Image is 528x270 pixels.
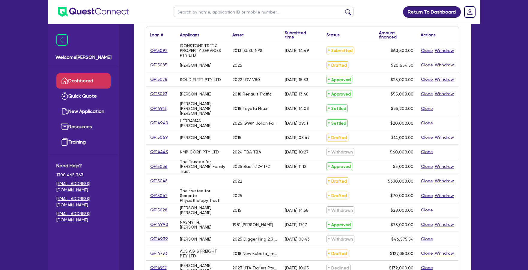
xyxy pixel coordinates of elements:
[180,101,225,116] div: [PERSON_NAME], [PERSON_NAME] [PERSON_NAME]
[232,33,244,37] div: Asset
[150,235,168,242] a: QF14939
[391,208,413,213] span: $28,000.00
[285,77,308,82] div: [DATE] 15:33
[150,33,163,37] div: Loan #
[56,119,111,135] a: Resources
[61,123,68,130] img: resources
[391,237,413,241] span: $46,575.54
[150,177,168,184] a: QF15048
[327,192,348,199] span: Drafted
[56,89,111,104] a: Quick Quote
[180,237,211,241] div: [PERSON_NAME]
[285,121,308,126] div: [DATE] 09:11
[232,237,278,241] div: 2025 Digger King 2.3 King Pro Pack
[56,34,68,46] img: icon-menu-close
[421,47,433,54] button: Clone
[421,33,436,37] div: Actions
[180,77,221,82] div: SOLID FLEET PTY LTD
[434,163,454,170] button: Withdraw
[434,47,454,54] button: Withdraw
[174,7,353,17] input: Search by name, application ID or mobile number...
[180,188,225,203] div: The trustee for Sorrento Physiotherapy Trust
[61,93,68,100] img: quick-quote
[150,90,168,97] a: QF15023
[180,150,219,154] div: NMP CORP PTY LTD
[180,43,225,58] div: IRONSTONE TREE & PROPERTY SERVICES PTY LTD
[391,135,413,140] span: $14,000.00
[56,181,111,193] a: [EMAIL_ADDRESS][DOMAIN_NAME]
[391,92,413,96] span: $55,000.00
[232,179,242,184] div: 2022
[150,250,168,257] a: QF14793
[180,249,225,258] div: AUS AG & FREIGHT PTY LTD
[56,73,111,89] a: Dashboard
[150,207,168,214] a: QF15028
[285,106,309,111] div: [DATE] 14:08
[61,138,68,146] img: training
[180,220,225,229] div: NASMYTH, [PERSON_NAME]
[390,150,413,154] span: $60,000.00
[388,179,413,184] span: $330,000.00
[390,121,413,126] span: $20,000.00
[391,106,413,111] span: $35,200.00
[327,76,352,83] span: Approved
[434,134,454,141] button: Withdraw
[421,90,433,97] button: Clone
[327,177,348,185] span: Drafted
[56,104,111,119] a: New Application
[327,33,340,37] div: Status
[180,63,211,68] div: [PERSON_NAME]
[390,251,413,256] span: $127,050.00
[327,206,354,214] span: Withdrawn
[285,135,310,140] div: [DATE] 08:47
[327,221,352,229] span: Approved
[56,211,111,223] a: [EMAIL_ADDRESS][DOMAIN_NAME]
[391,63,413,68] span: $20,654.50
[232,150,261,154] div: 2024 TBA TBA
[285,92,309,96] div: [DATE] 13:48
[285,48,309,53] div: [DATE] 14:49
[434,177,454,184] button: Withdraw
[285,208,309,213] div: [DATE] 14:58
[232,164,270,169] div: 2025 Baoli L12-1172
[327,148,354,156] span: Withdrawn
[421,235,433,242] button: Clone
[403,6,461,18] a: Return To Dashboard
[327,90,352,98] span: Approved
[434,192,454,199] button: Withdraw
[421,177,433,184] button: Clone
[327,47,354,54] span: Submitted
[421,134,433,141] button: Clone
[327,250,348,257] span: Drafted
[180,135,211,140] div: [PERSON_NAME]
[421,148,433,155] button: Clone
[150,62,168,68] a: QF15085
[150,163,168,170] a: QF15036
[434,90,454,97] button: Withdraw
[390,193,413,198] span: $70,000.00
[327,235,354,243] span: Withdrawn
[434,250,454,257] button: Withdraw
[391,48,413,53] span: $63,500.00
[232,48,262,53] div: 2013 ISUZU NPS
[421,62,433,68] button: Clone
[150,134,168,141] a: QF15069
[150,148,168,155] a: QF14443
[232,92,272,96] div: 2018 Renault Traffic
[421,120,433,126] button: Clone
[327,134,348,141] span: Drafted
[232,222,273,227] div: 1981 [PERSON_NAME]
[421,207,433,214] button: Clone
[232,193,242,198] div: 2025
[55,54,112,61] span: Welcome [PERSON_NAME]
[232,121,278,126] div: 2025 GWM Jolion Facelift Premium 4x2
[285,164,306,169] div: [DATE] 11:12
[327,61,348,69] span: Drafted
[421,105,433,112] button: Clone
[391,77,413,82] span: $25,000.00
[61,108,68,115] img: new-application
[150,120,169,126] a: QF14940
[434,221,454,228] button: Withdraw
[285,150,309,154] div: [DATE] 10:27
[327,119,348,127] span: Settled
